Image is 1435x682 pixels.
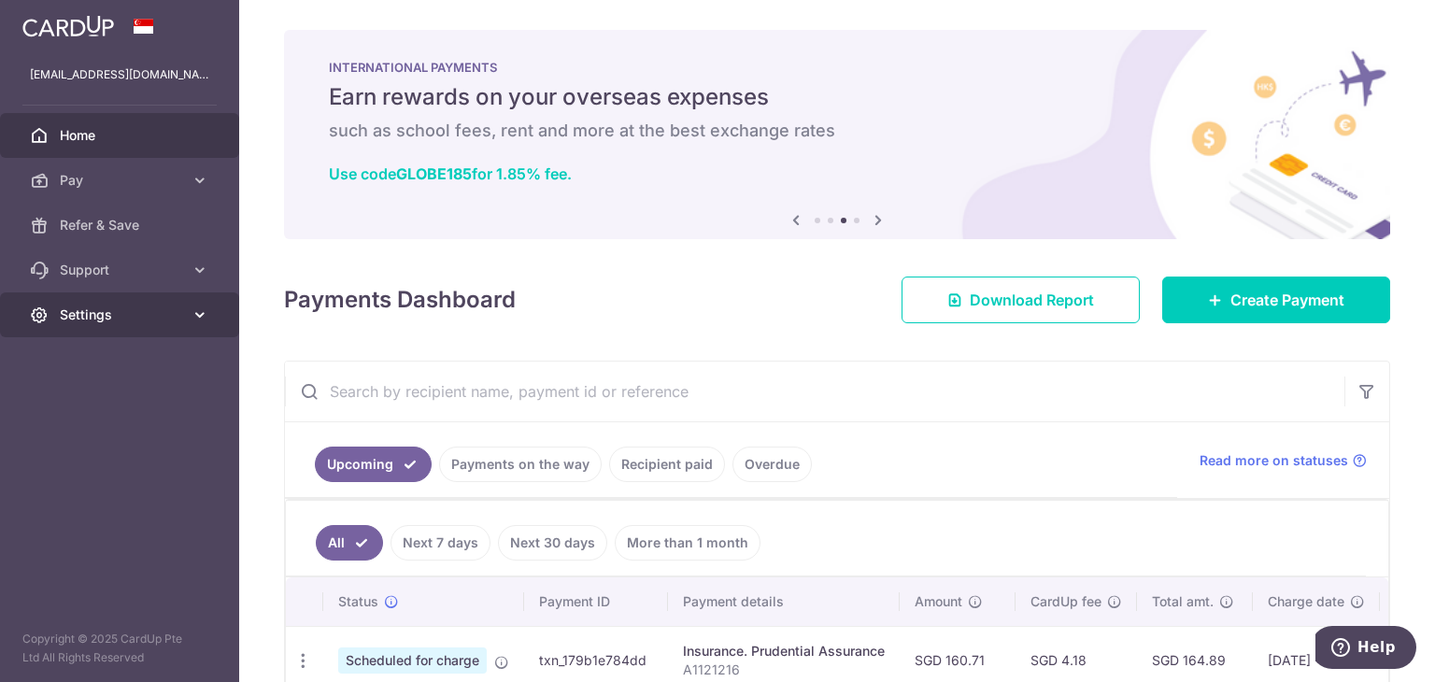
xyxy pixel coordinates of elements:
iframe: Opens a widget where you can find more information [1315,626,1416,673]
h5: Earn rewards on your overseas expenses [329,82,1345,112]
p: [EMAIL_ADDRESS][DOMAIN_NAME] [30,65,209,84]
span: Charge date [1268,592,1344,611]
a: Download Report [902,277,1140,323]
a: Upcoming [315,447,432,482]
div: Insurance. Prudential Assurance [683,642,885,661]
a: Next 7 days [391,525,490,561]
a: Next 30 days [498,525,607,561]
span: Settings [60,305,183,324]
b: GLOBE185 [396,164,472,183]
span: Create Payment [1230,289,1344,311]
a: All [316,525,383,561]
span: Total amt. [1152,592,1214,611]
th: Payment ID [524,577,668,626]
span: Pay [60,171,183,190]
span: Status [338,592,378,611]
p: INTERNATIONAL PAYMENTS [329,60,1345,75]
input: Search by recipient name, payment id or reference [285,362,1344,421]
span: Amount [915,592,962,611]
a: Overdue [732,447,812,482]
p: A1121216 [683,661,885,679]
span: Read more on statuses [1200,451,1348,470]
a: More than 1 month [615,525,760,561]
h4: Payments Dashboard [284,283,516,317]
a: Recipient paid [609,447,725,482]
span: Home [60,126,183,145]
span: CardUp fee [1030,592,1101,611]
th: Payment details [668,577,900,626]
img: CardUp [22,15,114,37]
span: Download Report [970,289,1094,311]
a: Payments on the way [439,447,602,482]
a: Create Payment [1162,277,1390,323]
span: Scheduled for charge [338,647,487,674]
a: Read more on statuses [1200,451,1367,470]
a: Use codeGLOBE185for 1.85% fee. [329,164,572,183]
span: Support [60,261,183,279]
img: International Payment Banner [284,30,1390,239]
span: Refer & Save [60,216,183,234]
h6: such as school fees, rent and more at the best exchange rates [329,120,1345,142]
